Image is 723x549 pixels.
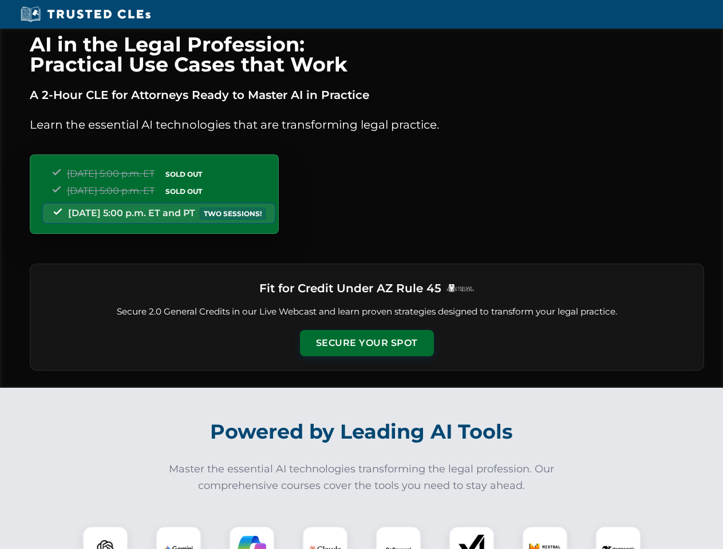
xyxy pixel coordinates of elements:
[30,34,704,74] h1: AI in the Legal Profession: Practical Use Cases that Work
[161,461,562,494] p: Master the essential AI technologies transforming the legal profession. Our comprehensive courses...
[161,185,206,197] span: SOLD OUT
[67,185,155,196] span: [DATE] 5:00 p.m. ET
[259,278,441,299] h3: Fit for Credit Under AZ Rule 45
[17,6,154,23] img: Trusted CLEs
[300,330,434,356] button: Secure Your Spot
[44,305,690,319] p: Secure 2.0 General Credits in our Live Webcast and learn proven strategies designed to transform ...
[446,284,475,292] img: Logo
[30,116,704,134] p: Learn the essential AI technologies that are transforming legal practice.
[161,168,206,180] span: SOLD OUT
[45,412,679,452] h2: Powered by Leading AI Tools
[30,86,704,104] p: A 2-Hour CLE for Attorneys Ready to Master AI in Practice
[67,168,155,179] span: [DATE] 5:00 p.m. ET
